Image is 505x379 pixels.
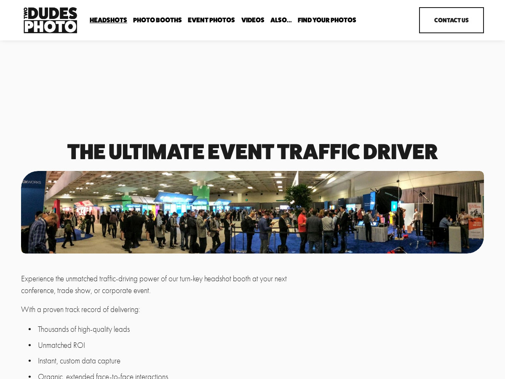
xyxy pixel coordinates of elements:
span: Photo Booths [133,17,182,24]
p: Experience the unmatched traffic-driving power of our turn-key headshot booth at your next confer... [21,273,289,297]
a: Contact Us [419,7,484,34]
p: Thousands of high-quality leads [38,323,289,335]
a: folder dropdown [133,16,182,24]
span: Also... [270,17,292,24]
a: Event Photos [188,16,235,24]
a: folder dropdown [298,16,356,24]
a: folder dropdown [270,16,292,24]
span: Headshots [90,17,127,24]
a: folder dropdown [90,16,127,24]
p: Instant, custom data capture [38,355,289,367]
p: With a proven track record of delivering: [21,304,289,315]
a: Videos [241,16,265,24]
p: Unmatched ROI [38,339,289,351]
span: Find Your Photos [298,17,356,24]
h1: The Ultimate event traffic driver [21,142,484,162]
img: Two Dudes Photo | Headshots, Portraits &amp; Photo Booths [21,5,79,35]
